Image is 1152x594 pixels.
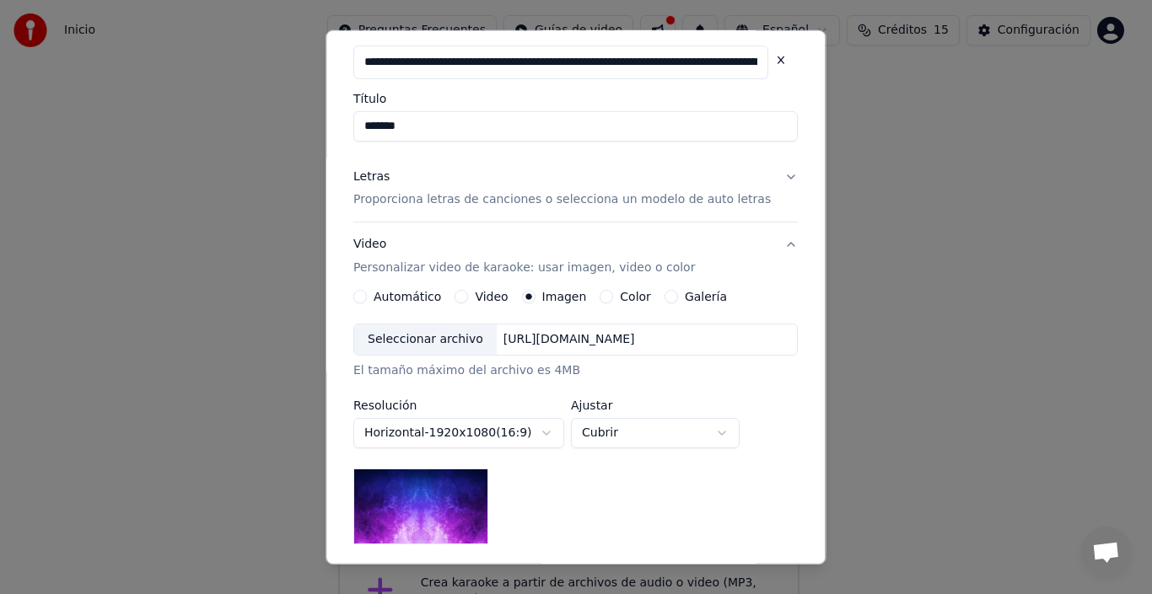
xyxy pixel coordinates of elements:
label: Video [476,291,509,302]
label: Automático [374,291,441,302]
div: Video [353,236,695,276]
label: Color [621,291,652,302]
div: [URL][DOMAIN_NAME] [497,331,642,348]
label: Título [353,92,798,104]
p: Personalizar video de karaoke: usar imagen, video o color [353,260,695,276]
button: VideoPersonalizar video de karaoke: usar imagen, video o color [353,222,798,290]
div: Seleccionar archivo [354,324,497,355]
div: El tamaño máximo del archivo es 4MB [353,362,798,379]
label: Resolución [353,399,564,411]
p: Proporciona letras de canciones o selecciona un modelo de auto letras [353,191,771,208]
label: Ajustar [571,399,740,411]
button: LetrasProporciona letras de canciones o selecciona un modelo de auto letras [353,154,798,222]
div: Letras [353,168,390,185]
label: Imagen [542,291,587,302]
label: Galería [685,291,727,302]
